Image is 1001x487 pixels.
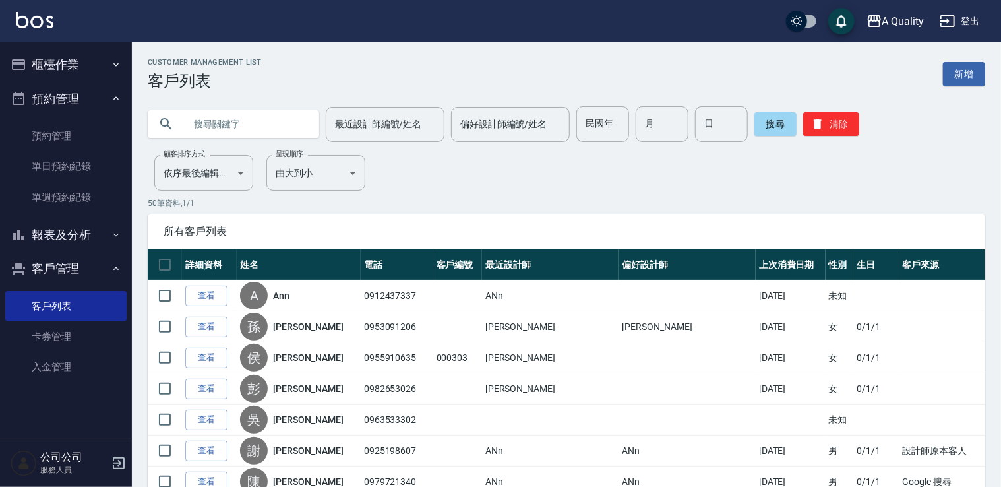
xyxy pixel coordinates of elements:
td: [DATE] [756,436,826,467]
a: [PERSON_NAME] [273,382,343,395]
td: 未知 [826,405,854,436]
div: 吳 [240,406,268,434]
a: 單週預約紀錄 [5,182,127,212]
th: 姓名 [237,249,361,280]
td: [PERSON_NAME] [482,373,619,405]
td: ANn [482,280,619,311]
button: 預約管理 [5,82,127,116]
a: 查看 [185,379,228,399]
td: 0/1/1 [853,436,899,467]
th: 客戶編號 [433,249,482,280]
th: 客戶來源 [899,249,985,280]
td: ANn [619,436,756,467]
th: 偏好設計師 [619,249,756,280]
h3: 客戶列表 [148,72,262,90]
a: [PERSON_NAME] [273,413,343,426]
button: 清除 [803,112,859,136]
td: 0963533302 [361,405,433,436]
a: 客戶列表 [5,291,127,321]
th: 最近設計師 [482,249,619,280]
a: [PERSON_NAME] [273,351,343,364]
h2: Customer Management List [148,58,262,67]
div: 由大到小 [266,155,365,191]
button: 登出 [934,9,985,34]
img: Logo [16,12,53,28]
td: 0925198607 [361,436,433,467]
a: 查看 [185,348,228,368]
input: 搜尋關鍵字 [185,106,309,142]
a: 入金管理 [5,352,127,382]
div: 依序最後編輯時間 [154,155,253,191]
div: A [240,282,268,309]
button: 報表及分析 [5,218,127,252]
button: 櫃檯作業 [5,48,127,82]
p: 50 筆資料, 1 / 1 [148,197,985,209]
a: 新增 [943,62,985,86]
button: 客戶管理 [5,251,127,286]
td: [DATE] [756,373,826,405]
button: save [828,8,855,34]
img: Person [11,450,37,476]
td: 女 [826,311,854,342]
th: 詳細資料 [182,249,237,280]
div: 孫 [240,313,268,341]
td: 未知 [826,280,854,311]
div: 謝 [240,437,268,465]
a: [PERSON_NAME] [273,444,343,457]
td: 0955910635 [361,342,433,373]
td: ANn [482,436,619,467]
td: [DATE] [756,342,826,373]
h5: 公司公司 [40,451,107,464]
a: 查看 [185,317,228,337]
td: [PERSON_NAME] [619,311,756,342]
th: 電話 [361,249,433,280]
td: 0/1/1 [853,311,899,342]
td: [DATE] [756,280,826,311]
td: [DATE] [756,311,826,342]
td: 設計師原本客人 [899,436,985,467]
button: A Quality [861,8,930,35]
td: 0953091206 [361,311,433,342]
th: 上次消費日期 [756,249,826,280]
span: 所有客戶列表 [164,225,969,238]
td: [PERSON_NAME] [482,342,619,373]
th: 性別 [826,249,854,280]
th: 生日 [853,249,899,280]
div: A Quality [882,13,925,30]
a: 查看 [185,286,228,306]
td: 男 [826,436,854,467]
div: 彭 [240,375,268,403]
td: 0982653026 [361,373,433,405]
td: 0/1/1 [853,373,899,405]
div: 侯 [240,344,268,372]
label: 顧客排序方式 [164,149,205,159]
td: [PERSON_NAME] [482,311,619,342]
p: 服務人員 [40,464,107,476]
td: 0912437337 [361,280,433,311]
a: 查看 [185,410,228,430]
button: 搜尋 [754,112,797,136]
a: 單日預約紀錄 [5,151,127,181]
a: 查看 [185,441,228,461]
a: [PERSON_NAME] [273,320,343,333]
td: 女 [826,373,854,405]
td: 000303 [433,342,482,373]
td: 女 [826,342,854,373]
a: Ann [273,289,289,302]
td: 0/1/1 [853,342,899,373]
a: 卡券管理 [5,321,127,352]
label: 呈現順序 [276,149,303,159]
a: 預約管理 [5,121,127,151]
